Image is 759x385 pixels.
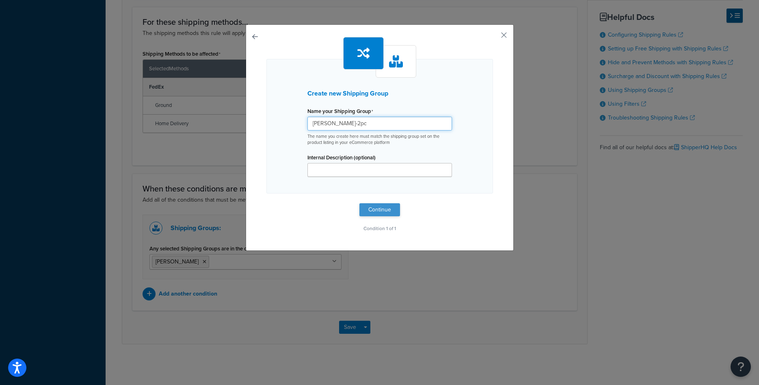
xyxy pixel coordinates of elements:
h3: Create new Shipping Group [307,90,452,97]
button: Continue [359,203,400,216]
p: The name you create here must match the shipping group set on the product listing in your eCommer... [307,133,452,146]
label: Internal Description (optional) [307,154,376,161]
label: Name your Shipping Group [307,108,373,115]
p: Condition 1 of 1 [266,223,493,234]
